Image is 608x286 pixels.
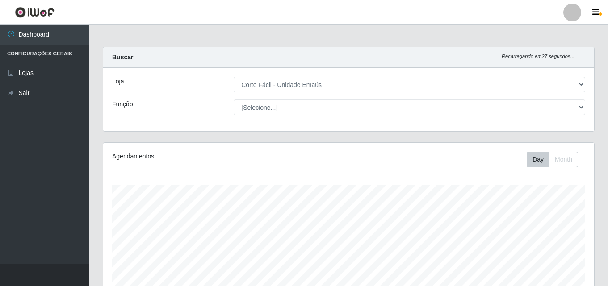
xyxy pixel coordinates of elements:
[112,99,133,109] label: Função
[527,152,578,167] div: First group
[527,152,585,167] div: Toolbar with button groups
[112,152,302,161] div: Agendamentos
[527,152,549,167] button: Day
[502,54,574,59] i: Recarregando em 27 segundos...
[112,77,124,86] label: Loja
[15,7,55,18] img: CoreUI Logo
[549,152,578,167] button: Month
[112,54,133,61] strong: Buscar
